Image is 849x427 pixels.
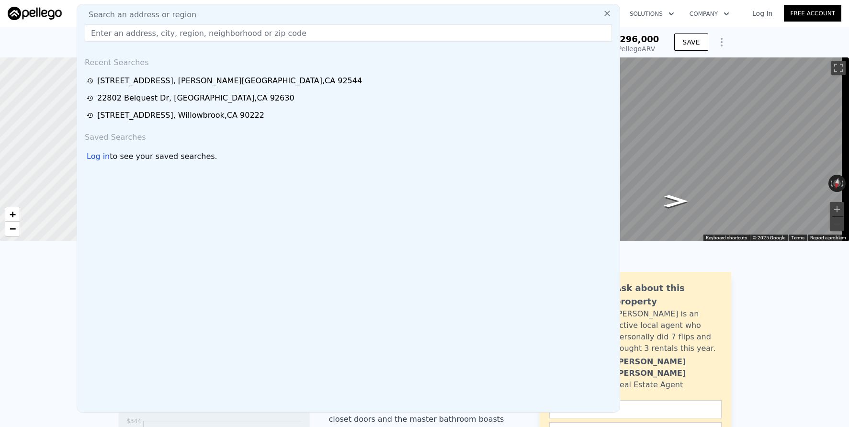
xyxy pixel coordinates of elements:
button: SAVE [674,34,708,51]
button: Toggle fullscreen view [831,61,846,75]
a: [STREET_ADDRESS], [PERSON_NAME][GEOGRAPHIC_DATA],CA 92544 [87,75,613,87]
button: Rotate clockwise [841,175,846,192]
a: Log In [741,9,784,18]
div: Map [438,57,849,241]
button: Show Options [712,33,731,52]
input: Enter an address, city, region, neighborhood or zip code [85,24,612,42]
div: [STREET_ADDRESS] , [PERSON_NAME][GEOGRAPHIC_DATA] , CA 92544 [97,75,362,87]
a: Free Account [784,5,841,22]
span: $296,000 [614,34,659,44]
button: Solutions [622,5,682,22]
a: Zoom in [5,207,20,222]
div: [STREET_ADDRESS] , Willowbrook , CA 90222 [97,110,264,121]
button: Company [682,5,737,22]
span: to see your saved searches. [110,151,217,162]
button: Zoom in [830,202,844,216]
button: Reset the view [832,174,842,192]
div: Log in [87,151,110,162]
div: Real Estate Agent [615,379,683,391]
div: Saved Searches [81,124,616,147]
div: Ask about this property [615,281,722,308]
a: Terms (opens in new tab) [791,235,804,240]
div: Pellego ARV [614,44,659,54]
span: © 2025 Google [753,235,785,240]
img: Pellego [8,7,62,20]
div: [PERSON_NAME] is an active local agent who personally did 7 flips and bought 3 rentals this year. [615,308,722,354]
div: 22802 Belquest Dr , [GEOGRAPHIC_DATA] , CA 92630 [97,92,294,104]
a: Zoom out [5,222,20,236]
button: Rotate counterclockwise [828,175,834,192]
span: Search an address or region [81,9,196,21]
path: Go West, Acacia E Ave [654,192,698,210]
div: Street View [438,57,849,241]
span: − [10,223,16,235]
div: [PERSON_NAME] [PERSON_NAME] [615,356,722,379]
span: + [10,208,16,220]
tspan: $344 [126,418,141,425]
a: [STREET_ADDRESS], Willowbrook,CA 90222 [87,110,613,121]
a: Report a problem [810,235,846,240]
button: Zoom out [830,217,844,231]
div: Recent Searches [81,49,616,72]
input: Name [549,400,722,418]
a: 22802 Belquest Dr, [GEOGRAPHIC_DATA],CA 92630 [87,92,613,104]
button: Keyboard shortcuts [706,235,747,241]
